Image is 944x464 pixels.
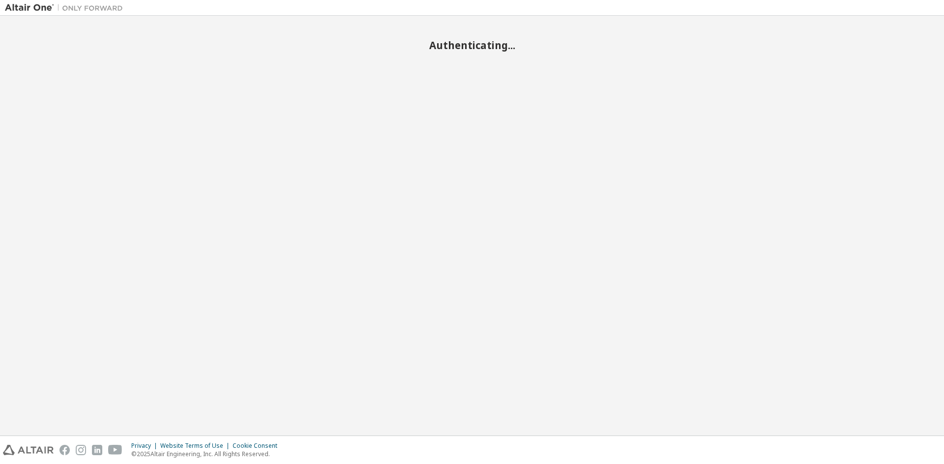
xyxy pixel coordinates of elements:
[3,445,54,455] img: altair_logo.svg
[92,445,102,455] img: linkedin.svg
[59,445,70,455] img: facebook.svg
[108,445,122,455] img: youtube.svg
[76,445,86,455] img: instagram.svg
[5,39,939,52] h2: Authenticating...
[160,442,233,450] div: Website Terms of Use
[131,450,283,458] p: © 2025 Altair Engineering, Inc. All Rights Reserved.
[131,442,160,450] div: Privacy
[233,442,283,450] div: Cookie Consent
[5,3,128,13] img: Altair One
